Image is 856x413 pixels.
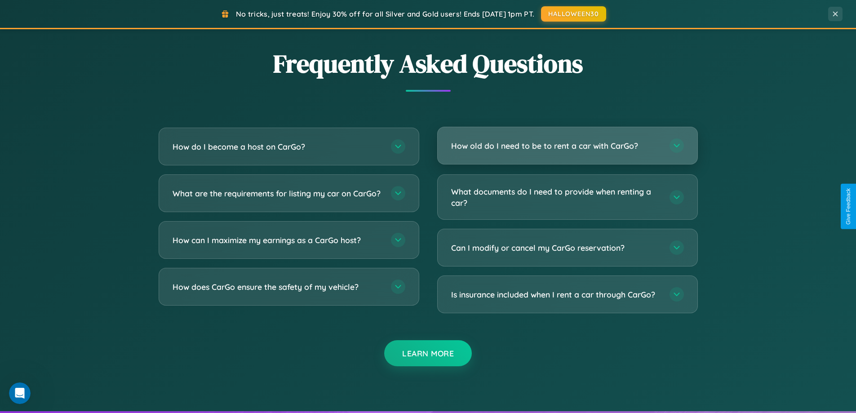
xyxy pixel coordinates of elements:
[451,289,661,300] h3: Is insurance included when I rent a car through CarGo?
[451,140,661,151] h3: How old do I need to be to rent a car with CarGo?
[173,141,382,152] h3: How do I become a host on CarGo?
[159,46,698,81] h2: Frequently Asked Questions
[173,188,382,199] h3: What are the requirements for listing my car on CarGo?
[236,9,534,18] span: No tricks, just treats! Enjoy 30% off for all Silver and Gold users! Ends [DATE] 1pm PT.
[451,186,661,208] h3: What documents do I need to provide when renting a car?
[173,281,382,293] h3: How does CarGo ensure the safety of my vehicle?
[173,235,382,246] h3: How can I maximize my earnings as a CarGo host?
[451,242,661,253] h3: Can I modify or cancel my CarGo reservation?
[541,6,606,22] button: HALLOWEEN30
[845,188,852,225] div: Give Feedback
[9,382,31,404] iframe: Intercom live chat
[384,340,472,366] button: Learn More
